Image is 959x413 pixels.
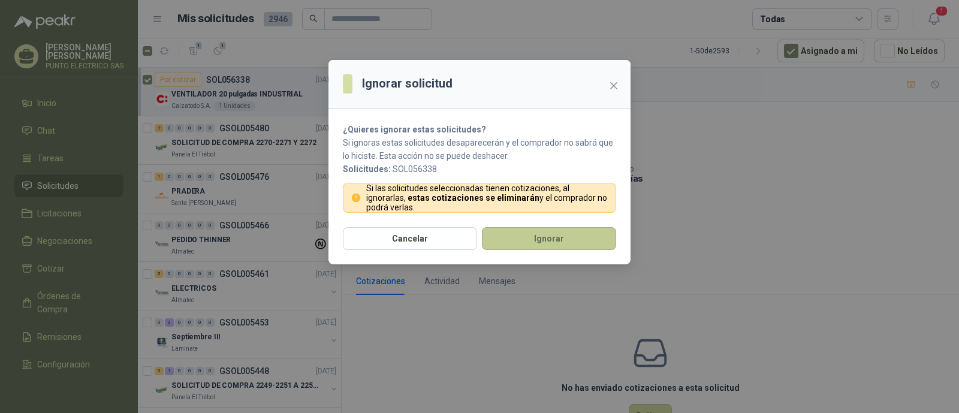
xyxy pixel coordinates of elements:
button: Ignorar [482,227,616,250]
p: SOL056338 [343,162,616,176]
strong: ¿Quieres ignorar estas solicitudes? [343,125,486,134]
p: Si ignoras estas solicitudes desaparecerán y el comprador no sabrá que lo hiciste. Esta acción no... [343,136,616,162]
button: Cancelar [343,227,477,250]
span: close [609,81,619,91]
p: Si las solicitudes seleccionadas tienen cotizaciones, al ignorarlas, y el comprador no podrá verlas. [366,183,609,212]
b: Solicitudes: [343,164,391,174]
h3: Ignorar solicitud [362,74,453,93]
button: Close [604,76,623,95]
strong: estas cotizaciones se eliminarán [408,193,539,203]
